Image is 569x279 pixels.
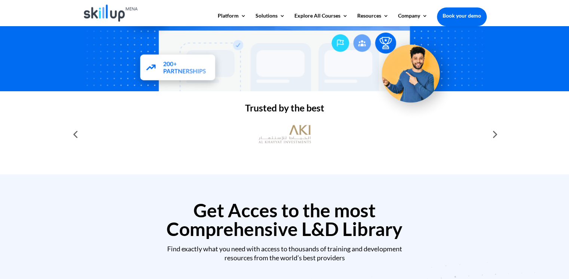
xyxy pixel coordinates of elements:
[218,13,246,26] a: Platform
[131,47,224,91] img: Partners - SkillUp Mena
[444,198,569,279] iframe: Chat Widget
[259,121,311,147] img: al khayyat investments logo
[398,13,428,26] a: Company
[83,201,487,242] h2: Get Acces to the most Comprehensive L&D Library
[437,7,487,24] a: Book your demo
[256,13,285,26] a: Solutions
[83,245,487,262] div: Find exactly what you need with access to thousands of training and development resources from th...
[357,13,389,26] a: Resources
[83,103,487,116] h2: Trusted by the best
[369,28,458,117] img: Upskill your workforce - SkillUp
[84,4,138,22] img: Skillup Mena
[294,13,348,26] a: Explore All Courses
